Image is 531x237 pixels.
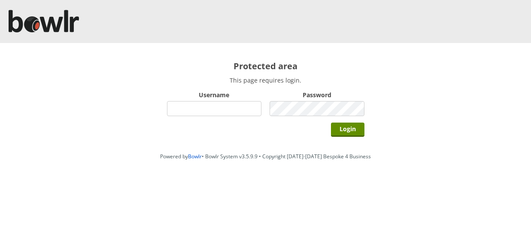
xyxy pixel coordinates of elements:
[331,123,364,137] input: Login
[270,91,364,99] label: Password
[188,153,202,160] a: Bowlr
[167,91,262,99] label: Username
[167,60,364,72] h2: Protected area
[167,76,364,84] p: This page requires login.
[160,153,371,160] span: Powered by • Bowlr System v3.5.9.9 • Copyright [DATE]-[DATE] Bespoke 4 Business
